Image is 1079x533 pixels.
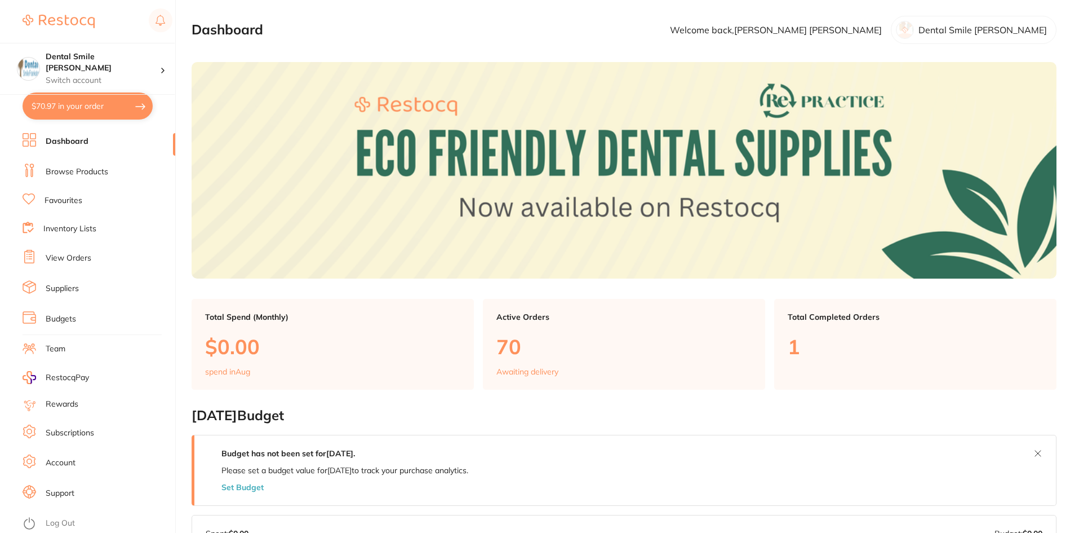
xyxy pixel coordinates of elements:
a: View Orders [46,253,91,264]
a: Inventory Lists [43,223,96,235]
h2: Dashboard [192,22,263,38]
p: $0.00 [205,335,460,358]
p: Please set a budget value for [DATE] to track your purchase analytics. [221,466,468,475]
p: Total Completed Orders [788,312,1043,321]
a: Team [46,343,65,355]
h2: [DATE] Budget [192,408,1056,424]
a: Rewards [46,399,78,410]
p: Total Spend (Monthly) [205,312,460,321]
img: Dashboard [192,62,1056,279]
a: Restocq Logo [23,8,95,34]
button: $70.97 in your order [23,92,153,120]
a: Favourites [45,195,82,206]
h4: Dental Smile Frankston [46,51,160,73]
a: Subscriptions [46,428,94,439]
span: RestocqPay [46,372,89,384]
a: Total Completed Orders1 [774,299,1056,390]
p: Switch account [46,75,160,86]
button: Set Budget [221,483,264,492]
p: 1 [788,335,1043,358]
a: Support [46,488,74,499]
img: Restocq Logo [23,15,95,28]
button: Log Out [23,515,172,533]
a: Suppliers [46,283,79,294]
a: Browse Products [46,166,108,178]
p: Dental Smile [PERSON_NAME] [918,25,1047,35]
p: Active Orders [496,312,752,321]
img: Dental Smile Frankston [17,58,39,80]
strong: Budget has not been set for [DATE] . [221,448,355,459]
p: spend in Aug [205,367,250,376]
a: Active Orders70Awaiting delivery [483,299,765,390]
img: RestocqPay [23,371,36,384]
p: 70 [496,335,752,358]
a: Total Spend (Monthly)$0.00spend inAug [192,299,474,390]
a: Budgets [46,314,76,325]
a: Dashboard [46,136,88,147]
a: Log Out [46,518,75,529]
a: RestocqPay [23,371,89,384]
p: Awaiting delivery [496,367,558,376]
p: Welcome back, [PERSON_NAME] [PERSON_NAME] [670,25,882,35]
a: Account [46,457,76,469]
